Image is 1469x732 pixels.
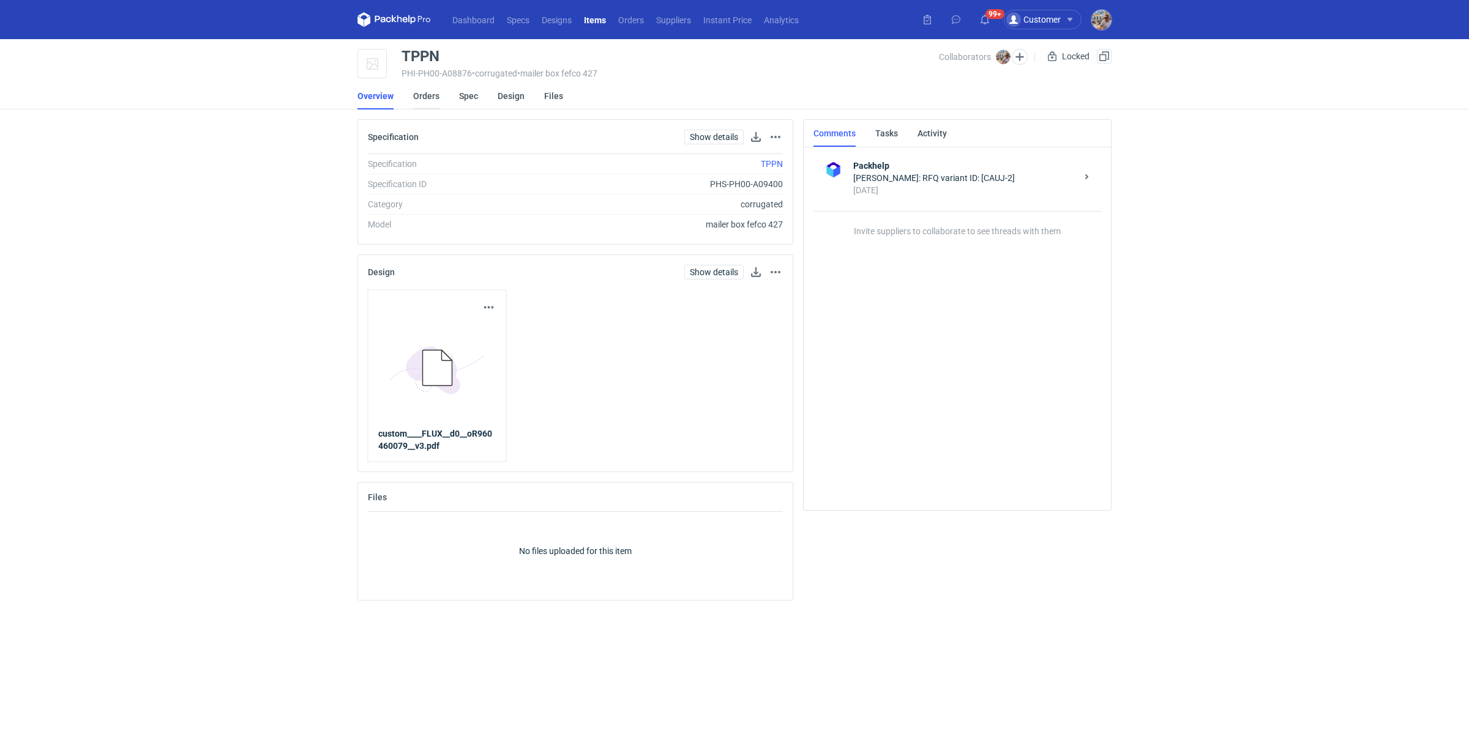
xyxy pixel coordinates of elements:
div: Specification [368,158,534,170]
a: Specs [501,12,536,27]
h2: Design [368,267,395,277]
a: TPPN [761,159,783,169]
h2: Files [368,492,387,502]
div: Customer [1006,12,1061,27]
span: • corrugated [472,68,517,78]
p: No files uploaded for this item [519,545,632,557]
button: Customer [1004,10,1091,29]
p: Invite suppliers to collaborate to see threads with them [813,211,1101,236]
button: 99+ [975,10,995,29]
div: PHI-PH00-A08876 [402,68,939,78]
button: Duplicate Item [1097,49,1112,64]
span: Collaborators [939,52,991,62]
img: Michał Palasek [1091,10,1112,30]
a: Spec [459,83,478,109]
div: TPPN [402,49,439,64]
a: Show details [684,265,744,279]
a: custom____FLUX__d0__oR960460079__v3.pdf [378,427,496,452]
a: Comments [813,120,856,147]
button: Edit collaborators [1012,49,1028,65]
h2: Specification [368,132,419,142]
a: Designs [536,12,578,27]
div: corrugated [534,198,783,210]
img: Packhelp [823,160,843,180]
button: Actions [768,130,783,144]
img: Michał Palasek [996,50,1011,64]
button: Actions [768,265,783,279]
a: Items [578,12,612,27]
div: Model [368,218,534,231]
strong: Packhelp [853,160,1077,172]
svg: Packhelp Pro [357,12,431,27]
button: Actions [482,300,496,315]
div: mailer box fefco 427 [534,218,783,231]
div: Specification ID [368,178,534,190]
div: [PERSON_NAME]: RFQ variant ID: [CAUJ-2] [853,172,1077,184]
a: Activity [918,120,947,147]
a: Design [498,83,525,109]
a: Overview [357,83,394,109]
button: Download design [749,265,763,279]
div: Locked [1045,49,1092,64]
a: Files [544,83,563,109]
a: Suppliers [650,12,697,27]
a: Show details [684,130,744,144]
a: Instant Price [697,12,758,27]
strong: custom____FLUX__d0__oR960460079__v3.pdf [378,429,492,451]
a: Orders [413,83,439,109]
a: Orders [612,12,650,27]
div: Category [368,198,534,210]
div: [DATE] [853,184,1077,196]
div: PHS-PH00-A09400 [534,178,783,190]
button: Download specification [749,130,763,144]
span: • mailer box fefco 427 [517,68,597,78]
a: Analytics [758,12,805,27]
a: Dashboard [446,12,501,27]
a: Tasks [875,120,898,147]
